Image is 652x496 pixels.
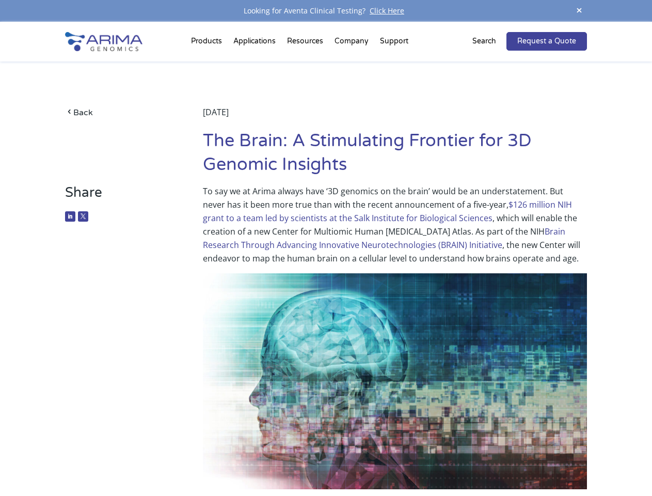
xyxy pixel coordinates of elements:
div: [DATE] [203,105,587,129]
a: $126 million NIH grant to a team led by scientists at the Salk Institute for Biological Sciences [203,199,572,224]
a: Brain Research Through Advancing Innovative Neurotechnologies (BRAIN) Initiative [203,226,565,251]
h3: Share [65,184,174,209]
h1: The Brain: A Stimulating Frontier for 3D Genomic Insights [203,129,587,184]
img: Arima-Genomics-logo [65,32,142,51]
p: Search [472,35,496,48]
div: Looking for Aventa Clinical Testing? [65,4,586,18]
p: To say we at Arima always have ‘3D genomics on the brain’ would be an understatement. But never h... [203,184,587,273]
a: Click Here [365,6,408,16]
a: Request a Quote [506,32,587,51]
a: Back [65,105,174,119]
